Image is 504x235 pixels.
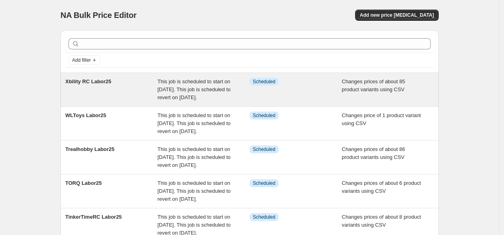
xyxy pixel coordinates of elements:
[65,146,115,152] span: Trealhobby Labor25
[158,146,231,168] span: This job is scheduled to start on [DATE]. This job is scheduled to revert on [DATE].
[65,112,106,118] span: WLToys Labor25
[253,112,275,119] span: Scheduled
[342,78,405,92] span: Changes prices of about 85 product variants using CSV
[158,180,231,202] span: This job is scheduled to start on [DATE]. This job is scheduled to revert on [DATE].
[342,146,405,160] span: Changes prices of about 86 product variants using CSV
[158,78,231,100] span: This job is scheduled to start on [DATE]. This job is scheduled to revert on [DATE].
[68,55,100,65] button: Add filter
[342,214,421,228] span: Changes prices of about 8 product variants using CSV
[342,180,421,194] span: Changes prices of about 6 product variants using CSV
[253,180,275,186] span: Scheduled
[355,10,439,21] button: Add new price [MEDICAL_DATA]
[253,214,275,220] span: Scheduled
[65,214,122,220] span: TinkerTimeRC Labor25
[253,146,275,153] span: Scheduled
[65,180,102,186] span: TORQ Labor25
[72,57,91,63] span: Add filter
[158,112,231,134] span: This job is scheduled to start on [DATE]. This job is scheduled to revert on [DATE].
[342,112,421,126] span: Changes price of 1 product variant using CSV
[65,78,111,84] span: Xbility RC Labor25
[253,78,275,85] span: Scheduled
[360,12,434,18] span: Add new price [MEDICAL_DATA]
[61,11,137,20] span: NA Bulk Price Editor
